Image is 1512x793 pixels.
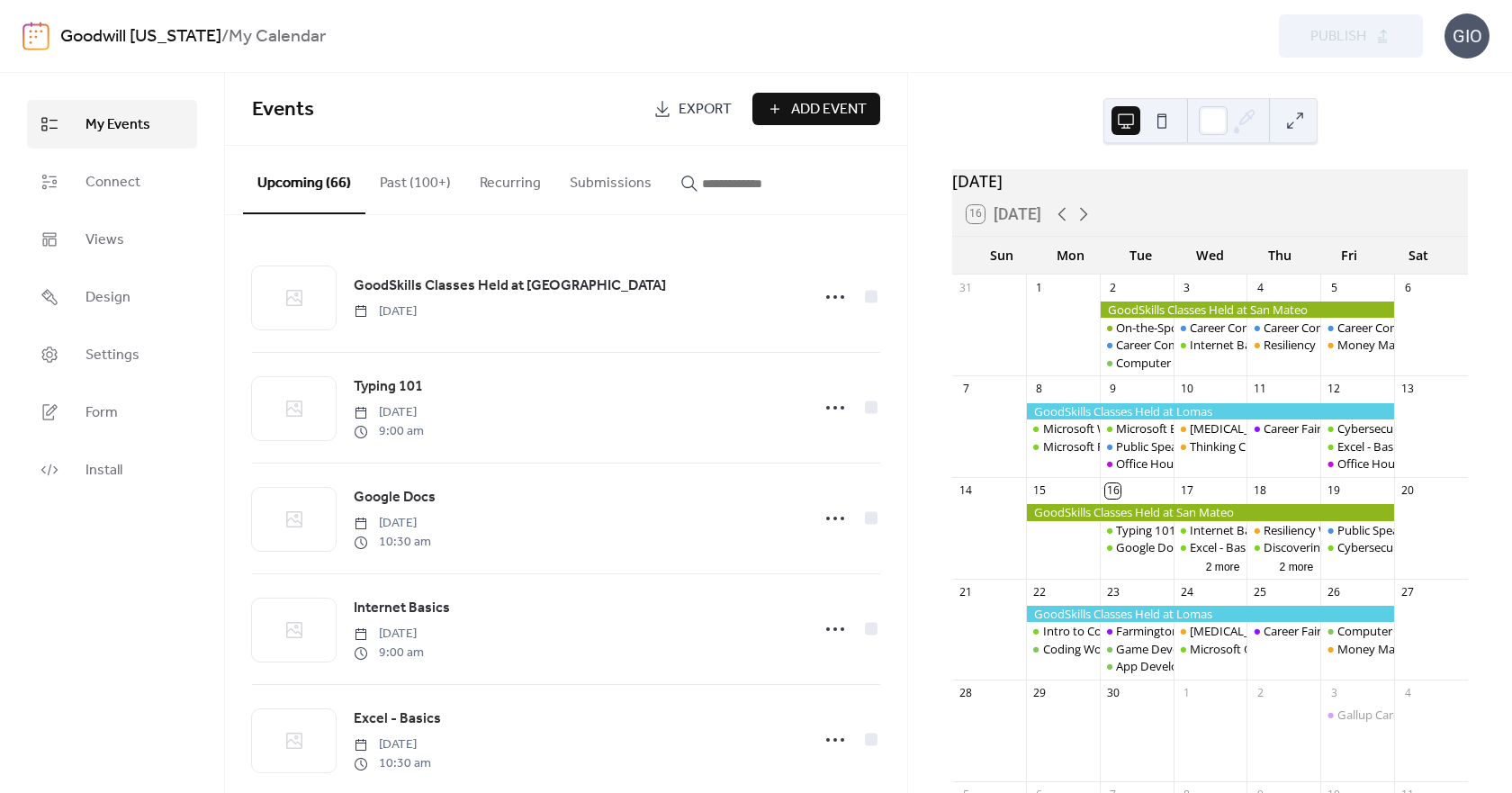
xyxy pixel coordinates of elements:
a: Typing 101 [354,375,423,399]
a: Design [27,273,197,321]
div: 19 [1327,483,1342,499]
div: Discovering Data [1264,539,1355,555]
div: Computer Basics [1320,623,1394,639]
div: 2 [1105,280,1120,295]
div: Internet Basics [1190,337,1270,353]
div: Resiliency [1246,337,1320,353]
div: 26 [1327,584,1342,599]
div: Office Hours [1320,455,1394,472]
div: 1 [1031,280,1047,295]
span: [DATE] [354,302,417,321]
span: Views [85,230,124,251]
div: On-the-Spot Hiring Fair [1116,320,1240,336]
button: Upcoming (66) [243,146,365,214]
div: 4 [1253,280,1268,295]
span: GoodSkills Classes Held at [GEOGRAPHIC_DATA] [354,275,666,297]
div: Gallup Career Fair [1337,707,1433,723]
div: [MEDICAL_DATA] Workshop [1190,623,1341,639]
div: Internet Basics [1190,522,1270,538]
div: Cybersecurity [1337,539,1411,555]
div: Career Fair - Albuquerque [1246,420,1320,437]
div: GoodSkills Classes Held at Lomas [1026,403,1394,419]
a: Install [27,446,197,494]
div: 16 [1105,483,1120,499]
div: Sat [1384,237,1453,274]
span: 10:30 am [354,754,431,773]
div: Career Compass South: Interviewing [1264,320,1458,336]
div: Money Management [1337,337,1450,353]
div: Game Development [1116,641,1225,657]
div: Intro to Coding [1043,623,1125,639]
span: [DATE] [354,625,424,644]
div: 21 [958,584,974,599]
button: 2 more [1199,557,1247,574]
button: Add Event [752,93,880,125]
div: 8 [1031,382,1047,397]
div: Resiliency Workshop [1246,522,1320,538]
a: Internet Basics [354,597,450,620]
span: 9:00 am [354,422,424,441]
div: GoodSkills Classes Held at San Mateo [1026,504,1394,520]
div: Career Compass East: Resume/Applying [1190,320,1402,336]
div: Coding Workshop [1043,641,1139,657]
div: Discovering Data [1246,539,1320,555]
div: Money Management [1337,641,1450,657]
button: Past (100+) [365,146,465,212]
button: 2 more [1273,557,1321,574]
div: Excel - Basics [1190,539,1259,555]
div: Cybersecurity [1337,420,1411,437]
div: GoodSkills Classes Held at San Mateo [1100,302,1394,318]
div: Microsoft Explorer [1116,420,1215,437]
div: Public Speaking Intro [1337,522,1451,538]
div: 3 [1179,280,1194,295]
div: Farmington Career Fair [1100,623,1174,639]
div: Microsoft Word [1043,420,1127,437]
div: Stress Management [1174,420,1247,437]
span: Events [252,90,314,130]
div: 4 [1400,686,1416,701]
div: Office Hours [1100,455,1174,472]
div: Public Speaking Intro [1116,438,1229,455]
div: 14 [958,483,974,499]
a: Settings [27,330,197,379]
div: 10 [1179,382,1194,397]
a: Form [27,388,197,437]
div: Farmington Career Fair [1116,623,1239,639]
span: [DATE] [354,514,431,533]
div: Coding Workshop [1026,641,1100,657]
div: Microsoft PowerPoint [1043,438,1160,455]
div: Gallup Career Fair [1320,707,1394,723]
a: Export [640,93,745,125]
div: Game Development [1100,641,1174,657]
div: 18 [1253,483,1268,499]
div: Excel - Basics [1174,539,1247,555]
div: 25 [1253,584,1268,599]
a: My Events [27,100,197,149]
span: Excel - Basics [354,708,441,730]
div: 6 [1400,280,1416,295]
span: My Events [85,114,150,136]
div: Computer Basics [1116,355,1207,371]
div: On-the-Spot Hiring Fair [1100,320,1174,336]
div: App Development [1100,658,1174,674]
div: Sun [967,237,1036,274]
div: [MEDICAL_DATA] [1190,420,1282,437]
a: GoodSkills Classes Held at [GEOGRAPHIC_DATA] [354,275,666,298]
span: [DATE] [354,403,424,422]
div: Typing 101 [1116,522,1176,538]
div: Career Fair - [GEOGRAPHIC_DATA] [1264,623,1447,639]
div: Career Compass East: Resume/Applying [1174,320,1247,336]
div: 27 [1400,584,1416,599]
div: App Development [1116,658,1214,674]
a: Views [27,215,197,264]
b: My Calendar [229,20,326,54]
div: Money Management [1320,337,1394,353]
a: Goodwill [US_STATE] [60,20,221,54]
div: Microsoft PowerPoint [1026,438,1100,455]
div: Microsoft Outlook [1174,641,1247,657]
span: Connect [85,172,140,194]
a: Excel - Basics [354,707,441,731]
div: 20 [1400,483,1416,499]
div: 28 [958,686,974,701]
div: Career Fair - [GEOGRAPHIC_DATA] [1264,420,1447,437]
